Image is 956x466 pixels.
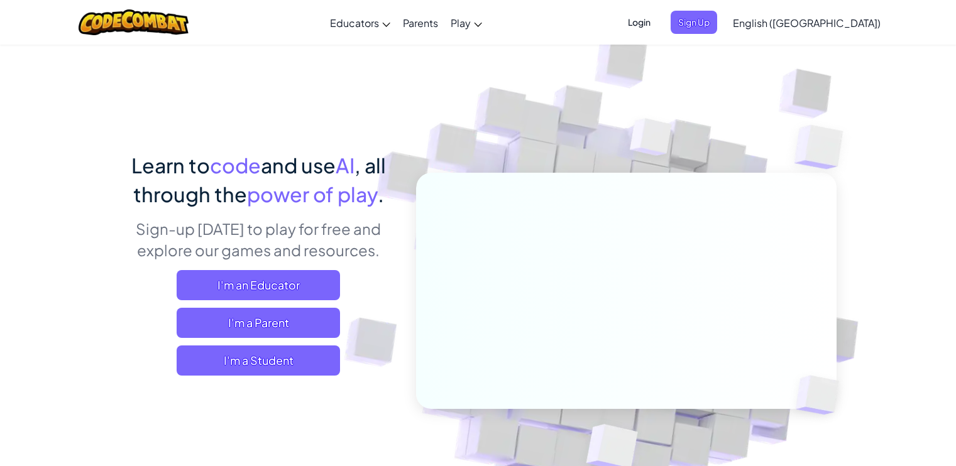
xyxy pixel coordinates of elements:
[177,270,340,300] a: I'm an Educator
[444,6,488,40] a: Play
[177,345,340,376] button: I'm a Student
[397,6,444,40] a: Parents
[774,349,869,441] img: Overlap cubes
[131,153,210,178] span: Learn to
[606,94,696,187] img: Overlap cubes
[769,94,878,200] img: Overlap cubes
[620,11,658,34] button: Login
[733,16,881,30] span: English ([GEOGRAPHIC_DATA])
[247,182,378,207] span: power of play
[451,16,471,30] span: Play
[177,308,340,338] a: I'm a Parent
[336,153,354,178] span: AI
[378,182,384,207] span: .
[261,153,336,178] span: and use
[79,9,189,35] img: CodeCombat logo
[210,153,261,178] span: code
[671,11,717,34] button: Sign Up
[120,218,397,261] p: Sign-up [DATE] to play for free and explore our games and resources.
[727,6,887,40] a: English ([GEOGRAPHIC_DATA])
[324,6,397,40] a: Educators
[330,16,379,30] span: Educators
